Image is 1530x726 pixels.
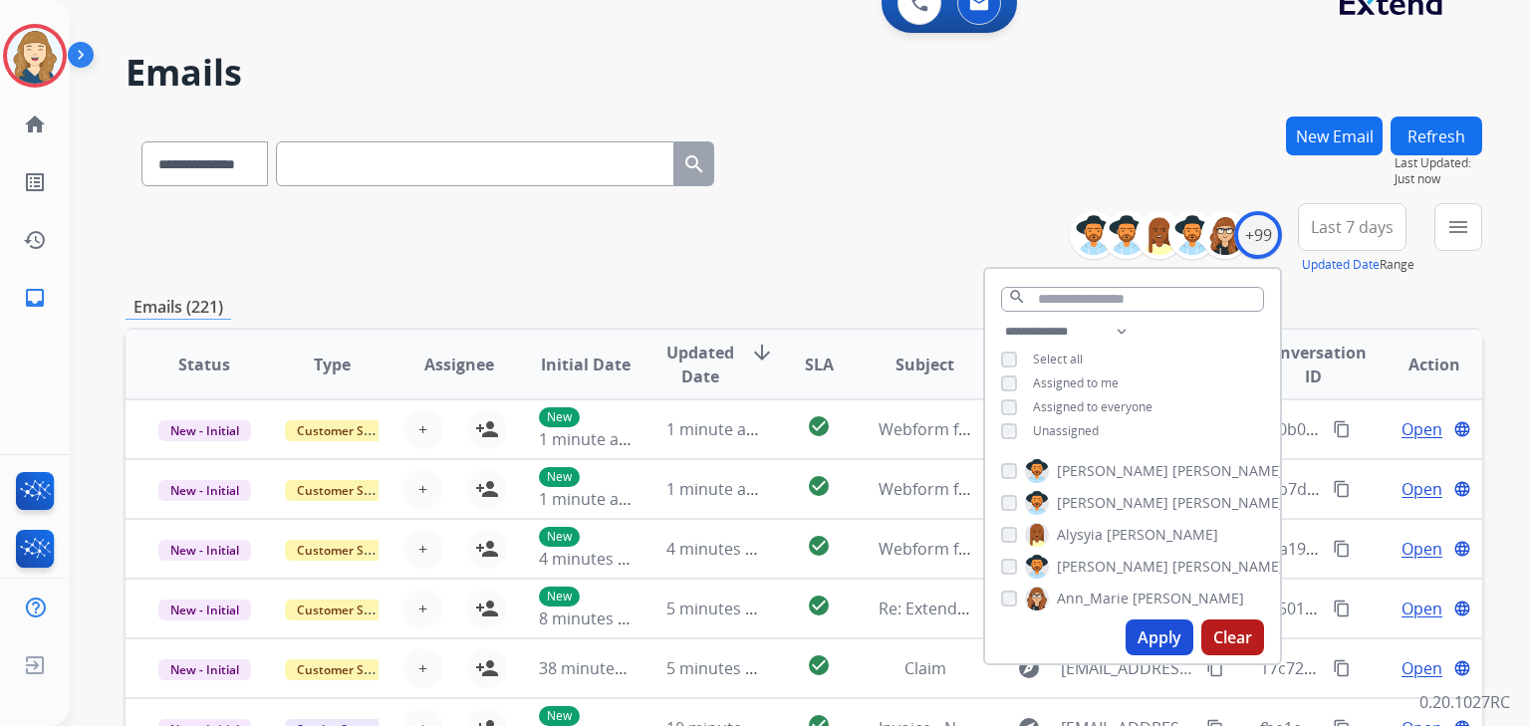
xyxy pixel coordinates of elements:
mat-icon: history [23,228,47,252]
mat-icon: language [1453,600,1471,617]
span: Webform from [EMAIL_ADDRESS][PERSON_NAME][DOMAIN_NAME] on [DATE] [879,418,1453,440]
span: 5 minutes ago [666,657,773,679]
span: Customer Support [285,480,414,501]
span: New - Initial [158,659,251,680]
button: + [403,648,443,688]
span: New - Initial [158,540,251,561]
span: Customer Support [285,600,414,620]
span: Open [1402,537,1442,561]
mat-icon: check_circle [807,534,831,558]
mat-icon: explore [1017,656,1041,680]
mat-icon: language [1453,420,1471,438]
button: + [403,409,443,449]
span: 4 minutes ago [539,548,645,570]
mat-icon: arrow_downward [750,341,774,364]
span: Range [1302,256,1414,273]
span: Webform from [EMAIL_ADDRESS][DOMAIN_NAME] on [DATE] [879,538,1330,560]
mat-icon: list_alt [23,170,47,194]
span: Open [1402,656,1442,680]
mat-icon: check_circle [807,474,831,498]
span: + [418,537,427,561]
mat-icon: content_copy [1333,659,1351,677]
mat-icon: search [1008,288,1026,306]
mat-icon: language [1453,540,1471,558]
span: Type [314,353,351,376]
span: 1 minute ago [666,418,765,440]
span: + [418,656,427,680]
span: [PERSON_NAME] [1057,493,1168,513]
span: Last 7 days [1311,223,1394,231]
span: [PERSON_NAME] [1057,557,1168,577]
th: Action [1355,330,1482,399]
span: Assigned to me [1033,374,1119,391]
span: 5 minutes ago [666,598,773,619]
span: 1 minute ago [666,478,765,500]
button: + [403,529,443,569]
span: Last Updated: [1395,155,1482,171]
span: [EMAIL_ADDRESS][DOMAIN_NAME] [1061,656,1194,680]
span: Webform from [EMAIL_ADDRESS][DOMAIN_NAME] on [DATE] [879,478,1330,500]
button: Last 7 days [1298,203,1406,251]
span: Unassigned [1033,422,1099,439]
span: SLA [805,353,834,376]
span: Open [1402,597,1442,620]
span: Initial Date [541,353,631,376]
span: Open [1402,417,1442,441]
span: New - Initial [158,600,251,620]
mat-icon: check_circle [807,414,831,438]
div: +99 [1234,211,1282,259]
h2: Emails [126,53,1482,93]
span: Ann_Marie [1057,589,1129,608]
mat-icon: inbox [23,286,47,310]
p: New [539,527,580,547]
span: + [418,417,427,441]
img: avatar [7,28,63,84]
mat-icon: content_copy [1206,659,1224,677]
span: 8 minutes ago [539,607,645,629]
span: Claim [904,657,946,679]
span: Customer Support [285,420,414,441]
mat-icon: content_copy [1333,600,1351,617]
mat-icon: home [23,113,47,136]
p: 0.20.1027RC [1419,690,1510,714]
span: + [418,477,427,501]
p: New [539,587,580,606]
span: + [418,597,427,620]
span: Conversation ID [1260,341,1367,388]
span: [PERSON_NAME] [1172,461,1284,481]
span: New - Initial [158,480,251,501]
button: + [403,469,443,509]
span: [PERSON_NAME] [1057,461,1168,481]
span: Re: Extend Product Protection Confirmation [879,598,1209,619]
mat-icon: menu [1446,215,1470,239]
mat-icon: check_circle [807,594,831,617]
span: 4 minutes ago [666,538,773,560]
span: Customer Support [285,659,414,680]
button: Clear [1201,619,1264,655]
span: Subject [895,353,954,376]
mat-icon: person_add [475,656,499,680]
span: [PERSON_NAME] [1107,525,1218,545]
span: Status [178,353,230,376]
p: Emails (221) [126,295,231,320]
span: Assignee [424,353,494,376]
span: Select all [1033,351,1083,367]
button: + [403,589,443,628]
p: New [539,467,580,487]
span: [PERSON_NAME] [1172,557,1284,577]
p: New [539,706,580,726]
span: Open [1402,477,1442,501]
mat-icon: person_add [475,597,499,620]
span: [PERSON_NAME] [1172,493,1284,513]
mat-icon: person_add [475,477,499,501]
button: Apply [1126,619,1193,655]
span: 38 minutes ago [539,657,654,679]
p: New [539,407,580,427]
span: Just now [1395,171,1482,187]
mat-icon: content_copy [1333,540,1351,558]
mat-icon: person_add [475,537,499,561]
mat-icon: content_copy [1333,420,1351,438]
span: 1 minute ago [539,488,637,510]
mat-icon: check_circle [807,653,831,677]
button: New Email [1286,117,1383,155]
